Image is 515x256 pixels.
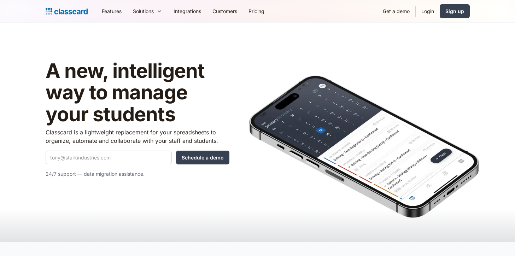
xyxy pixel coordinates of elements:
p: Classcard is a lightweight replacement for your spreadsheets to organize, automate and collaborat... [46,128,229,145]
a: home [46,6,88,16]
a: Get a demo [377,3,415,19]
a: Pricing [243,3,270,19]
div: Solutions [133,7,154,15]
div: Sign up [445,7,464,15]
h1: A new, intelligent way to manage your students [46,60,229,126]
a: Customers [207,3,243,19]
a: Features [96,3,127,19]
p: 24/7 support — data migration assistance. [46,170,229,178]
a: Login [416,3,440,19]
a: Sign up [440,4,470,18]
div: Solutions [127,3,168,19]
input: Schedule a demo [176,151,229,164]
a: Integrations [168,3,207,19]
form: Quick Demo Form [46,151,229,164]
input: tony@starkindustries.com [46,151,172,164]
